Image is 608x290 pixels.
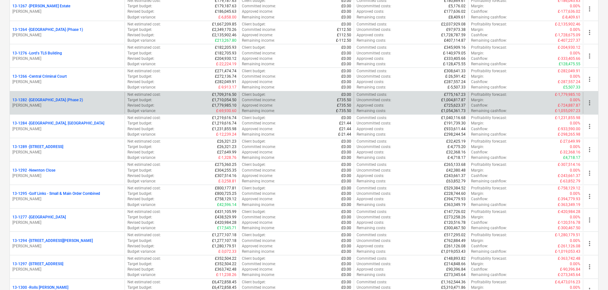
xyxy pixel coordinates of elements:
p: Approved costs : [357,150,384,155]
p: Client budget : [242,92,266,97]
p: £97,973.38 [446,27,466,32]
p: Client budget : [242,162,266,167]
p: £308,641.33 [444,68,466,74]
p: £27,649.99 [217,150,236,155]
p: £-4,775.20 [447,144,466,150]
p: Remaining costs : [357,61,386,67]
p: £-140,979.05 [443,51,466,56]
p: £0.00 [341,79,351,85]
span: more_vert [586,99,593,107]
div: 13-1282 -[GEOGRAPHIC_DATA] (Phase 2)[PERSON_NAME] [12,97,122,108]
p: Cashflow : [471,126,488,132]
div: 13-1284 -[GEOGRAPHIC_DATA], [GEOGRAPHIC_DATA][PERSON_NAME] [12,121,122,131]
p: £333,405.66 [444,56,466,61]
p: £0.00 [341,85,351,90]
p: Committed costs : [357,139,387,144]
span: more_vert [586,5,593,13]
p: £-204,930.12 [558,45,580,50]
div: 13-1294 -[STREET_ADDRESS][PERSON_NAME][PERSON_NAME] [12,238,122,249]
div: 13-1276 -Lord's TLS Building[PERSON_NAME] [12,51,122,61]
p: £5,176.02 [448,4,466,9]
p: Target budget : [127,27,152,32]
p: Committed costs : [357,45,387,50]
p: Revised budget : [127,9,154,14]
p: Approved costs : [357,103,384,108]
p: £0.00 [341,173,351,179]
p: Target budget : [127,51,152,56]
span: more_vert [586,146,593,153]
p: Remaining income : [242,15,275,20]
p: Committed income : [242,168,276,173]
p: £-8,409.61 [562,15,580,20]
p: Remaining cashflow : [471,155,507,160]
p: Margin : [471,4,484,9]
p: £2,037,929.08 [441,22,466,27]
p: Approved income : [242,173,273,179]
span: more_vert [586,52,593,60]
p: Approved income : [242,32,273,38]
p: £-5,507.33 [447,85,466,90]
p: 13-1282 - [GEOGRAPHIC_DATA] (Phase 2) [12,97,83,103]
p: £725,623.37 [444,103,466,108]
p: Budget variance : [127,38,156,43]
p: £-724,887.87 [558,103,580,108]
p: £177,636.02 [444,9,466,14]
p: 0.00% [570,51,580,56]
p: £182,205.93 [215,45,236,50]
p: 0.00% [570,74,580,79]
p: Committed costs : [357,92,387,97]
p: Uncommitted costs : [357,4,391,9]
p: Net estimated cost : [127,22,161,27]
p: Approved income : [242,9,273,14]
p: £179,187.63 [215,4,236,9]
p: Margin : [471,121,484,126]
p: £775,167.23 [444,92,466,97]
p: Target budget : [127,121,152,126]
p: Remaining income : [242,132,275,137]
p: Remaining income : [242,38,275,43]
p: £0.00 [341,155,351,160]
p: Revised budget : [127,126,154,132]
p: £128,475.55 [559,61,580,67]
p: Net estimated cost : [127,162,161,167]
p: £21.44 [339,126,351,132]
span: more_vert [586,29,593,36]
div: 13-1289 -[STREET_ADDRESS][PERSON_NAME] [12,144,122,155]
p: Cashflow : [471,173,488,179]
p: Approved income : [242,126,273,132]
p: £0.00 [341,61,351,67]
p: Remaining costs : [357,85,386,90]
p: Net estimated cost : [127,92,161,97]
iframe: Chat Widget [576,259,608,290]
p: Target budget : [127,144,152,150]
p: 0.00% [570,121,580,126]
p: £0.00 [341,9,351,14]
p: £735.50 [337,103,351,108]
p: £-112.50 [336,38,351,43]
p: Uncommitted costs : [357,144,391,150]
p: Cashflow : [471,79,488,85]
p: £272,136.74 [215,74,236,79]
p: [PERSON_NAME] [12,9,122,14]
p: Remaining income : [242,179,275,184]
p: Budget variance : [127,132,156,137]
p: 13-1289 - [STREET_ADDRESS] [12,144,63,150]
p: 13-1276 - Lord's TLS Building [12,51,62,56]
p: Client budget : [242,45,266,50]
p: £1,219,616.74 [212,121,236,126]
p: £-22,224.19 [216,61,236,67]
p: Client budget : [242,68,266,74]
p: Budget variance : [127,155,156,160]
p: £307,514.16 [215,173,236,179]
p: £204,930.12 [215,56,236,61]
p: Remaining cashflow : [471,108,507,114]
p: Remaining cashflow : [471,132,507,137]
span: more_vert [586,75,593,83]
p: Uncommitted costs : [357,121,391,126]
p: £0.00 [341,150,351,155]
p: £4,718.17 [563,155,580,160]
span: more_vert [586,193,593,200]
p: £186,045.63 [215,9,236,14]
span: more_vert [586,123,593,130]
p: Cashflow : [471,9,488,14]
